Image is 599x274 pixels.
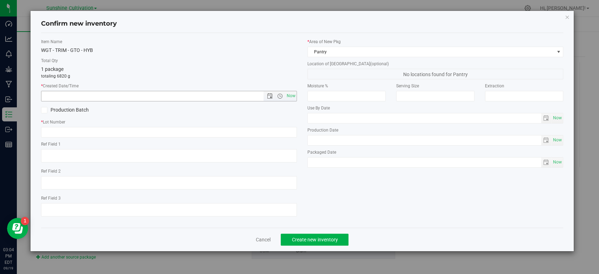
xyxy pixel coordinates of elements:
[41,73,297,79] p: totaling 6820 g
[307,149,563,155] label: Packaged Date
[552,135,564,145] span: Set Current date
[541,113,551,123] span: select
[541,135,551,145] span: select
[41,39,297,45] label: Item Name
[264,93,276,99] span: Open the date view
[541,158,551,167] span: select
[396,83,474,89] label: Serving Size
[41,106,164,114] label: Production Batch
[307,61,563,67] label: Location of [GEOGRAPHIC_DATA]
[41,119,297,125] label: Lot Number
[41,141,297,147] label: Ref Field 1
[551,113,563,123] span: select
[41,58,297,64] label: Total Qty
[292,237,338,242] span: Create new inventory
[307,83,386,89] label: Moisture %
[551,158,563,167] span: select
[41,83,297,89] label: Created Date/Time
[21,217,29,225] iframe: Resource center unread badge
[551,135,563,145] span: select
[285,91,297,101] span: Set Current date
[370,61,389,66] span: (optional)
[41,19,117,28] h4: Confirm new inventory
[485,83,563,89] label: Extraction
[255,236,270,243] a: Cancel
[307,127,563,133] label: Production Date
[41,168,297,174] label: Ref Field 2
[281,234,348,246] button: Create new inventory
[41,195,297,201] label: Ref Field 3
[274,93,286,99] span: Open the time view
[307,69,563,79] span: No locations found for Pantry
[552,113,564,123] span: Set Current date
[41,66,64,72] span: 1 package
[7,218,28,239] iframe: Resource center
[307,105,563,111] label: Use By Date
[308,47,554,57] span: Pantry
[307,39,563,45] label: Area of New Pkg
[41,47,297,54] div: WGT - TRIM - GTO - HYB
[552,157,564,167] span: Set Current date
